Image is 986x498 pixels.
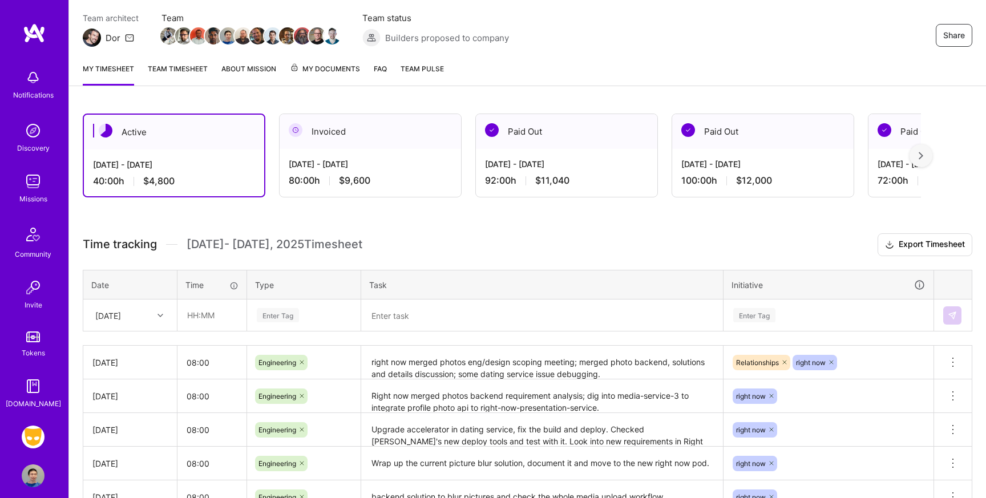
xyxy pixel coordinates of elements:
div: Notifications [13,89,54,101]
div: Initiative [732,278,926,291]
span: $11,040 [535,175,569,187]
div: Invoiced [280,114,461,149]
img: guide book [22,375,45,398]
span: Engineering [258,459,296,468]
textarea: Right now merged photos backend requirement analysis; dig into media-service-3 to integrate profi... [362,380,722,412]
input: HH:MM [177,448,246,479]
span: Team Pulse [401,64,444,73]
img: Paid Out [681,123,695,137]
span: [DATE] - [DATE] , 2025 Timesheet [187,237,362,252]
a: Team Member Avatar [310,26,325,46]
a: Team timesheet [148,63,208,86]
button: Share [936,24,972,47]
input: HH:MM [177,381,246,411]
img: Team Member Avatar [279,27,296,44]
span: Time tracking [83,237,157,252]
input: HH:MM [177,415,246,445]
a: Team Member Avatar [325,26,340,46]
div: [DATE] [92,357,168,369]
div: Discovery [17,142,50,154]
div: [DATE] - [DATE] [681,158,844,170]
span: Relationships [736,358,779,367]
a: Team Member Avatar [236,26,250,46]
div: Dor [106,32,120,44]
span: $9,600 [339,175,370,187]
i: icon Download [885,239,894,251]
div: Active [84,115,264,149]
a: Grindr: Mobile + BE + Cloud [19,426,47,448]
span: Builders proposed to company [385,32,509,44]
img: Invoiced [289,123,302,137]
textarea: Upgrade accelerator in dating service, fix the build and deploy. Checked [PERSON_NAME]'s new depl... [362,414,722,446]
div: 100:00 h [681,175,844,187]
a: Team Member Avatar [221,26,236,46]
div: [DATE] [92,390,168,402]
div: 80:00 h [289,175,452,187]
div: [DATE] [92,424,168,436]
textarea: right now merged photos eng/design scoping meeting; merged photo backend, solutions and details d... [362,347,722,379]
img: Team Member Avatar [294,27,311,44]
span: right now [796,358,826,367]
span: Engineering [258,426,296,434]
button: Export Timesheet [878,233,972,256]
a: Team Member Avatar [161,26,176,46]
a: Team Member Avatar [191,26,206,46]
div: Enter Tag [257,306,299,324]
a: Team Member Avatar [280,26,295,46]
img: Team Member Avatar [175,27,192,44]
img: Paid Out [878,123,891,137]
a: Team Member Avatar [250,26,265,46]
img: Team Member Avatar [190,27,207,44]
a: Team Pulse [401,63,444,86]
span: Engineering [258,392,296,400]
input: HH:MM [178,300,246,330]
img: Team Member Avatar [264,27,281,44]
a: User Avatar [19,464,47,487]
div: 92:00 h [485,175,648,187]
img: Submit [948,311,957,320]
span: Team architect [83,12,139,24]
span: Share [943,30,965,41]
i: icon Mail [125,33,134,42]
div: [DATE] - [DATE] [485,158,648,170]
th: Task [361,270,724,299]
span: $4,800 [143,175,175,187]
div: Invite [25,299,42,311]
div: Tokens [22,347,45,359]
img: Team Member Avatar [160,27,177,44]
span: right now [736,459,766,468]
img: logo [23,23,46,43]
div: Time [185,279,239,291]
a: Team Member Avatar [176,26,191,46]
div: [DATE] - [DATE] [289,158,452,170]
img: teamwork [22,170,45,193]
input: HH:MM [177,347,246,378]
span: right now [736,426,766,434]
img: bell [22,66,45,89]
img: discovery [22,119,45,142]
div: Paid Out [672,114,854,149]
a: Team Member Avatar [206,26,221,46]
a: About Mission [221,63,276,86]
div: Community [15,248,51,260]
i: icon Chevron [157,313,163,318]
span: $12,000 [736,175,772,187]
th: Date [83,270,177,299]
img: Team Member Avatar [309,27,326,44]
div: Paid Out [476,114,657,149]
span: Team [161,12,340,24]
a: Team Member Avatar [295,26,310,46]
img: Team Member Avatar [235,27,252,44]
div: 40:00 h [93,175,255,187]
img: right [919,152,923,160]
img: Team Member Avatar [324,27,341,44]
img: Builders proposed to company [362,29,381,47]
img: Team Member Avatar [249,27,266,44]
span: Team status [362,12,509,24]
img: Team Architect [83,29,101,47]
a: My Documents [290,63,360,86]
div: Missions [19,193,47,205]
img: Paid Out [485,123,499,137]
div: [DATE] [95,309,121,321]
img: User Avatar [22,464,45,487]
